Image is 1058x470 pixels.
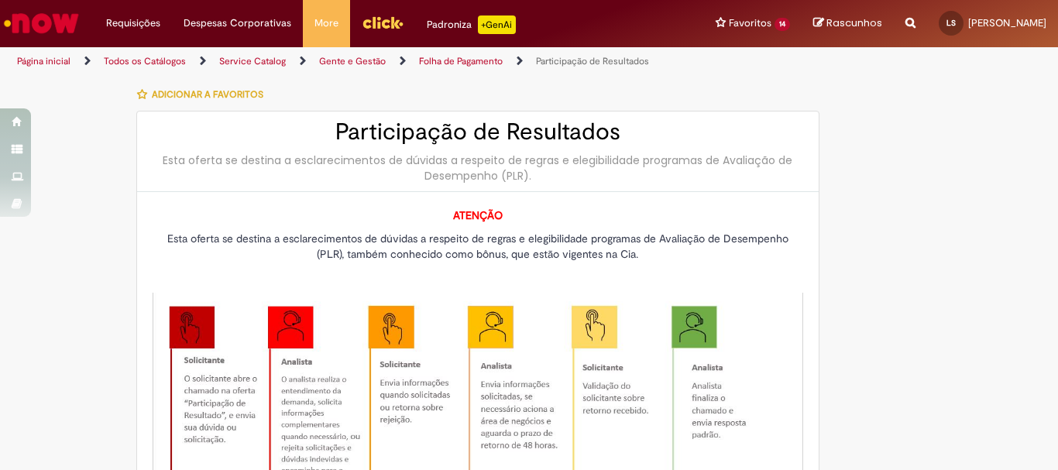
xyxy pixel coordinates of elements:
p: Esta oferta se destina a esclarecimentos de dúvidas a respeito de regras e elegibilidade programa... [153,231,803,262]
span: Rascunhos [826,15,882,30]
strong: ATENÇÃO [453,208,503,222]
img: click_logo_yellow_360x200.png [362,11,404,34]
span: Requisições [106,15,160,31]
span: More [314,15,338,31]
button: Adicionar a Favoritos [136,78,272,111]
p: +GenAi [478,15,516,34]
span: [PERSON_NAME] [968,16,1046,29]
h2: Participação de Resultados [153,119,803,145]
a: Folha de Pagamento [419,55,503,67]
div: Padroniza [427,15,516,34]
span: Despesas Corporativas [184,15,291,31]
span: LS [946,18,956,28]
span: Adicionar a Favoritos [152,88,263,101]
a: Todos os Catálogos [104,55,186,67]
a: Service Catalog [219,55,286,67]
img: ServiceNow [2,8,81,39]
span: 14 [775,18,790,31]
a: Página inicial [17,55,70,67]
div: Esta oferta se destina a esclarecimentos de dúvidas a respeito de regras e elegibilidade programa... [153,153,803,184]
a: Rascunhos [813,16,882,31]
ul: Trilhas de página [12,47,694,76]
span: Favoritos [729,15,771,31]
a: Participação de Resultados [536,55,649,67]
a: Gente e Gestão [319,55,386,67]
